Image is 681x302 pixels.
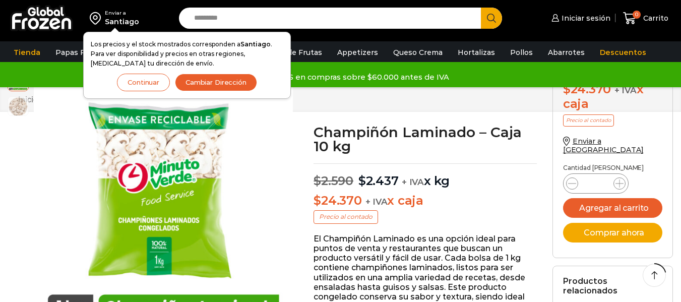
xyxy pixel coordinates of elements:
[358,173,366,188] span: $
[563,164,663,171] p: Cantidad [PERSON_NAME]
[563,82,571,96] span: $
[453,43,500,62] a: Hortalizas
[90,10,105,27] img: address-field-icon.svg
[175,74,257,91] button: Cambiar Dirección
[50,43,106,62] a: Papas Fritas
[117,74,170,91] button: Continuar
[314,194,537,208] p: x caja
[563,198,663,218] button: Agregar al carrito
[641,13,668,23] span: Carrito
[549,8,610,28] a: Iniciar sesión
[105,17,139,27] div: Santiago
[314,193,321,208] span: $
[91,39,283,69] p: Los precios y el stock mostrados corresponden a . Para ver disponibilidad y precios en otras regi...
[8,97,28,117] span: champiñon laminado
[559,13,610,23] span: Iniciar sesión
[595,43,651,62] a: Descuentos
[563,114,614,127] p: Precio al contado
[563,223,663,243] button: Comprar ahora
[314,210,378,223] p: Precio al contado
[481,8,502,29] button: Search button
[314,193,361,208] bdi: 24.370
[388,43,448,62] a: Queso Crema
[259,43,327,62] a: Pulpa de Frutas
[240,40,271,48] strong: Santiago
[402,177,424,187] span: + IVA
[586,176,605,191] input: Product quantity
[9,43,45,62] a: Tienda
[332,43,383,62] a: Appetizers
[614,85,637,95] span: + IVA
[621,7,671,30] a: 0 Carrito
[563,82,611,96] bdi: 24.370
[563,137,644,154] a: Enviar a [GEOGRAPHIC_DATA]
[358,173,399,188] bdi: 2.437
[543,43,590,62] a: Abarrotes
[633,11,641,19] span: 0
[365,197,388,207] span: + IVA
[563,276,663,295] h2: Productos relacionados
[314,173,321,188] span: $
[105,10,139,17] div: Enviar a
[563,82,663,111] div: x caja
[314,173,353,188] bdi: 2.590
[505,43,538,62] a: Pollos
[314,163,537,189] p: x kg
[314,125,537,153] h1: Champiñón Laminado – Caja 10 kg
